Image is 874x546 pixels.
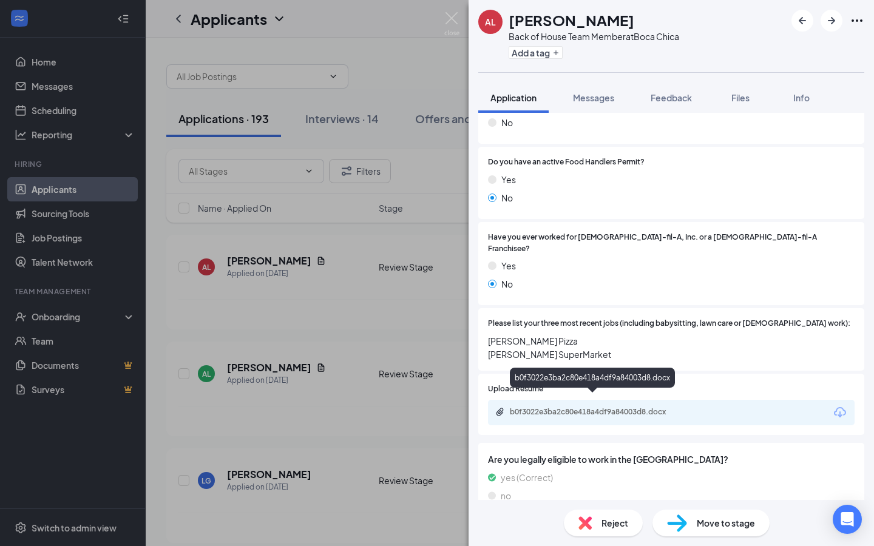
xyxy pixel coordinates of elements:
span: yes (Correct) [501,471,553,484]
span: Upload Resume [488,383,543,395]
div: b0f3022e3ba2c80e418a4df9a84003d8.docx [510,368,675,388]
div: Open Intercom Messenger [833,505,862,534]
h1: [PERSON_NAME] [509,10,634,30]
span: Move to stage [697,516,755,530]
div: b0f3022e3ba2c80e418a4df9a84003d8.docx [510,407,680,417]
div: AL [485,16,496,28]
a: Paperclipb0f3022e3ba2c80e418a4df9a84003d8.docx [495,407,692,419]
span: Have you ever worked for [DEMOGRAPHIC_DATA]-fil-A, Inc. or a [DEMOGRAPHIC_DATA]-fil-A Franchisee? [488,232,855,255]
svg: Download [833,405,847,420]
span: No [501,116,513,129]
div: Back of House Team Member at Boca Chica [509,30,679,42]
span: Yes [501,173,516,186]
span: Are you legally eligible to work in the [GEOGRAPHIC_DATA]? [488,453,855,466]
span: Messages [573,92,614,103]
span: [PERSON_NAME] Pizza [PERSON_NAME] SuperMarket [488,334,855,361]
button: ArrowRight [821,10,842,32]
span: Yes [501,259,516,272]
span: Do you have an active Food Handlers Permit? [488,157,645,168]
button: ArrowLeftNew [791,10,813,32]
span: No [501,277,513,291]
svg: Paperclip [495,407,505,417]
span: no [501,489,511,502]
svg: Plus [552,49,560,56]
svg: ArrowLeftNew [795,13,810,28]
span: Feedback [651,92,692,103]
svg: Ellipses [850,13,864,28]
span: Info [793,92,810,103]
svg: ArrowRight [824,13,839,28]
button: PlusAdd a tag [509,46,563,59]
span: Files [731,92,750,103]
span: Please list your three most recent jobs (including babysitting, lawn care or [DEMOGRAPHIC_DATA] w... [488,318,850,329]
span: Application [490,92,537,103]
span: No [501,191,513,204]
span: Reject [601,516,628,530]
